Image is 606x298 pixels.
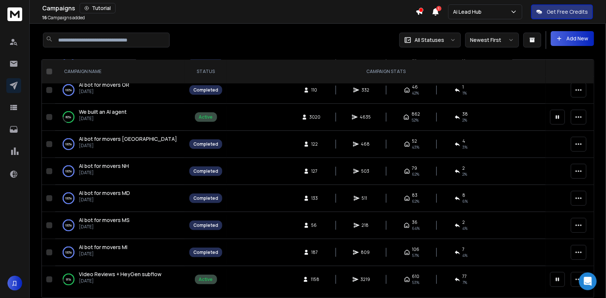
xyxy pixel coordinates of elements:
a: AI bot for movers MI [79,244,127,251]
th: CAMPAIGN STATS [227,60,546,84]
button: Д [7,276,22,291]
th: CAMPAIGN NAME [55,60,185,84]
span: 809 [361,249,370,255]
button: Tutorial [80,3,116,13]
div: Active [199,277,213,282]
span: 57 % [412,252,419,258]
span: 56 [312,222,319,228]
a: AI bot for movers NH [79,162,129,170]
a: We built an AI agent [79,108,127,116]
div: Completed [193,87,218,93]
span: 16 [42,14,47,21]
span: 133 [312,195,319,201]
span: 127 [312,168,319,174]
span: 53 % [412,279,420,285]
p: Ai Lead Hub [453,8,485,16]
span: 79 [412,165,417,171]
p: 80 % [66,113,71,121]
span: 862 [412,111,420,117]
p: All Statuses [414,36,444,44]
button: Add New [551,31,594,46]
p: [DATE] [79,278,162,284]
span: 4 [463,138,466,144]
span: AI bot for movers MS [79,216,130,223]
div: Active [199,114,213,120]
span: 106 [412,246,420,252]
div: Completed [193,168,218,174]
span: 64 % [412,225,420,231]
span: 2 % [463,117,467,123]
span: 1 % [463,90,467,96]
p: Campaigns added [42,15,85,21]
p: 100 % [65,249,72,256]
button: Get Free Credits [531,4,593,19]
p: [DATE] [79,143,177,149]
span: 3 % [463,144,468,150]
td: 100%AI bot for movers MI[DATE] [55,239,185,266]
span: 610 [412,274,420,279]
span: 122 [312,141,319,147]
p: [DATE] [79,116,127,122]
span: 2 [463,219,465,225]
div: Completed [193,141,218,147]
p: [DATE] [79,197,130,203]
p: 100 % [65,222,72,229]
span: 52 [412,138,417,144]
div: Completed [193,222,218,228]
p: 100 % [65,195,72,202]
span: 110 [312,87,319,93]
span: 511 [362,195,369,201]
span: AI bot for movers NH [79,162,129,169]
span: 2 % [463,171,467,177]
span: 2 [463,165,465,171]
span: 1 [436,6,442,11]
a: AI bot for movers OR [79,81,129,89]
span: 218 [362,222,369,228]
span: 36 [412,219,417,225]
span: 6 % [463,198,468,204]
span: 187 [312,249,319,255]
p: 100 % [65,140,72,148]
span: 83 [412,192,418,198]
span: 7 [463,246,465,252]
span: 1158 [311,277,319,282]
div: Open Intercom Messenger [579,272,597,290]
span: AI bot for movers MD [79,189,130,196]
span: 38 [463,111,468,117]
span: 468 [361,141,370,147]
span: 52 % [412,117,419,123]
td: 100%AI bot for movers MD[DATE] [55,185,185,212]
span: 4 % [463,225,468,231]
p: [DATE] [79,89,129,95]
span: 1 [463,84,464,90]
a: Video Reviews + HeyGen subflow [79,271,162,278]
td: 100%AI bot for movers [GEOGRAPHIC_DATA][DATE] [55,131,185,158]
p: 100 % [65,86,72,94]
p: [DATE] [79,251,127,257]
td: 80%We built an AI agent[DATE] [55,104,185,131]
a: AI bot for movers MD [79,189,130,197]
span: AI bot for movers MI [79,244,127,251]
span: 4 % [463,252,468,258]
span: 503 [362,168,370,174]
span: 3219 [361,277,370,282]
span: Video Reviews + HeyGen subflow [79,271,162,278]
div: Completed [193,195,218,201]
span: AI bot for movers [GEOGRAPHIC_DATA] [79,135,177,142]
span: 3020 [310,114,321,120]
a: AI bot for movers [GEOGRAPHIC_DATA] [79,135,177,143]
div: Campaigns [42,3,416,13]
span: 46 [412,84,418,90]
div: Completed [193,249,218,255]
p: 91 % [66,276,71,283]
span: 8 [463,192,466,198]
span: 62 % [412,198,420,204]
span: 77 [463,274,467,279]
p: [DATE] [79,170,129,176]
td: 100%AI bot for movers NH[DATE] [55,158,185,185]
a: AI bot for movers MS [79,216,130,224]
td: 100%AI bot for movers MS[DATE] [55,212,185,239]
